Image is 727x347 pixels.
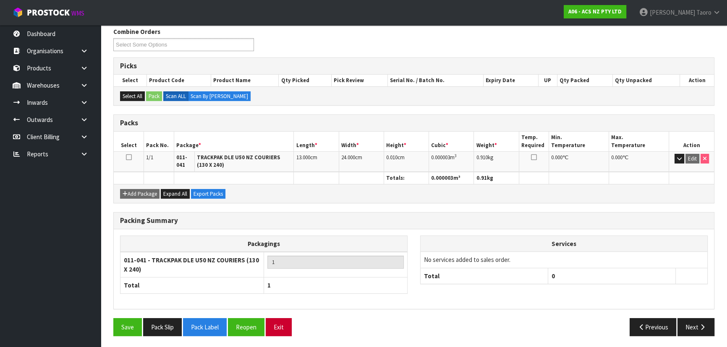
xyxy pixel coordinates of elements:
[564,5,626,18] a: A06 - ACS NZ PTY LTD
[650,8,695,16] span: [PERSON_NAME]
[549,132,609,151] th: Min. Temperature
[146,75,211,86] th: Product Code
[386,154,397,161] span: 0.010
[120,62,708,70] h3: Picks
[228,318,264,336] button: Reopen
[71,9,84,17] small: WMS
[677,318,714,336] button: Next
[474,172,519,184] th: kg
[279,75,332,86] th: Qty Picked
[696,8,711,16] span: Taoro
[176,154,187,168] strong: 011-041
[429,172,474,184] th: m³
[680,75,714,86] th: Action
[113,21,714,342] span: Pack
[191,189,225,199] button: Export Packs
[474,132,519,151] th: Weight
[519,132,549,151] th: Temp. Required
[120,119,708,127] h3: Packs
[339,132,384,151] th: Width
[476,174,486,181] span: 0.91
[549,151,609,171] td: ℃
[27,7,70,18] span: ProStock
[557,75,612,86] th: Qty Packed
[120,217,708,225] h3: Packing Summary
[197,154,280,168] strong: TRACKPAK DLE U50 NZ COURIERS (130 X 240)
[120,277,264,293] th: Total
[267,281,271,289] span: 1
[630,318,677,336] button: Previous
[120,189,160,199] button: Add Package
[609,151,669,171] td: ℃
[120,91,145,101] button: Select All
[113,318,142,336] button: Save
[211,75,279,86] th: Product Name
[388,75,484,86] th: Serial No. / Batch No.
[551,154,562,161] span: 0.000
[296,154,310,161] span: 13.000
[143,318,182,336] button: Pack Slip
[538,75,557,86] th: UP
[431,174,453,181] span: 0.000003
[421,252,707,268] td: No services added to sales order.
[421,268,548,284] th: Total
[161,189,190,199] button: Expand All
[339,151,384,171] td: cm
[431,154,450,161] span: 0.000003
[552,272,555,280] span: 0
[183,318,227,336] button: Pack Label
[144,132,174,151] th: Pack No.
[429,151,474,171] td: m
[384,151,429,171] td: cm
[294,151,339,171] td: cm
[568,8,622,15] strong: A06 - ACS NZ PTY LTD
[669,132,714,151] th: Action
[611,154,622,161] span: 0.000
[188,91,251,101] label: Scan By [PERSON_NAME]
[163,190,187,197] span: Expand All
[174,132,294,151] th: Package
[113,27,160,36] label: Combine Orders
[474,151,519,171] td: kg
[613,75,680,86] th: Qty Unpacked
[476,154,487,161] span: 0.910
[163,91,188,101] label: Scan ALL
[384,172,429,184] th: Totals:
[429,132,474,151] th: Cubic
[421,236,707,252] th: Services
[146,91,162,101] button: Pack
[146,154,153,161] span: 1/1
[114,75,146,86] th: Select
[685,154,699,164] button: Edit
[13,7,23,18] img: cube-alt.png
[124,256,259,273] strong: 011-041 - TRACKPAK DLE U50 NZ COURIERS (130 X 240)
[114,132,144,151] th: Select
[609,132,669,151] th: Max. Temperature
[294,132,339,151] th: Length
[332,75,388,86] th: Pick Review
[483,75,538,86] th: Expiry Date
[384,132,429,151] th: Height
[266,318,292,336] button: Exit
[120,236,408,252] th: Packagings
[455,153,457,158] sup: 3
[341,154,355,161] span: 24.000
